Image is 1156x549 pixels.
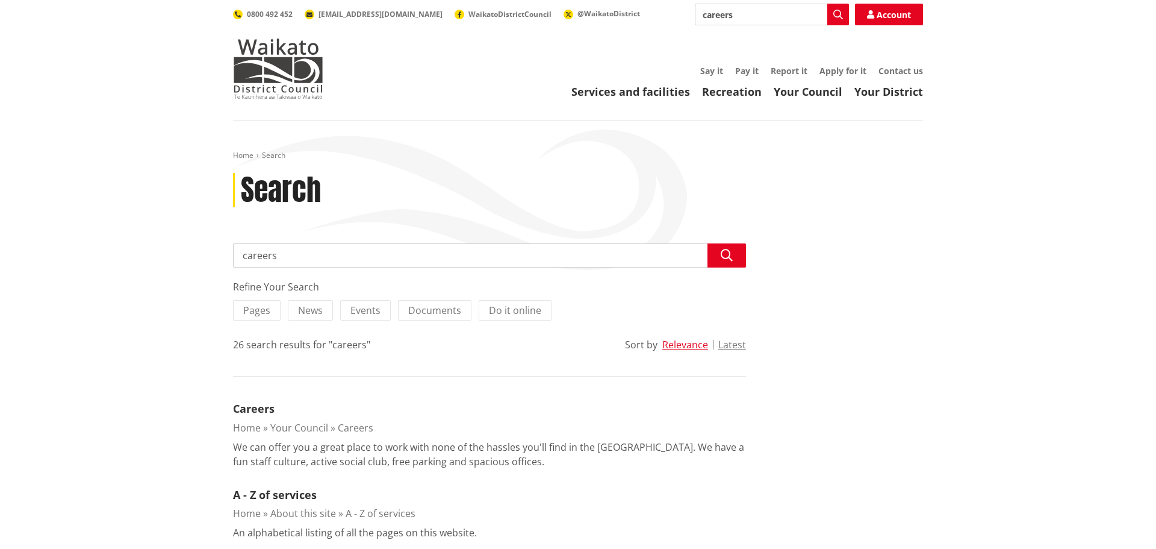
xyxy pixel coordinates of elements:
span: 0800 492 452 [247,9,293,19]
a: 0800 492 452 [233,9,293,19]
a: Home [233,507,261,520]
a: Careers [233,401,275,416]
a: Say it [700,65,723,77]
a: Account [855,4,923,25]
a: Services and facilities [571,84,690,99]
span: Documents [408,304,461,317]
div: Sort by [625,337,657,352]
p: We can offer you a great place to work with none of the hassles you'll find in the [GEOGRAPHIC_DA... [233,440,746,469]
span: Do it online [489,304,541,317]
button: Latest [718,339,746,350]
h1: Search [241,173,321,208]
a: Your Council [774,84,842,99]
input: Search input [695,4,849,25]
a: Careers [338,421,373,434]
nav: breadcrumb [233,151,923,161]
span: WaikatoDistrictCouncil [468,9,552,19]
a: A - Z of services [233,488,317,502]
a: Home [233,150,253,160]
input: Search input [233,243,746,268]
a: @WaikatoDistrict [564,8,640,19]
div: 26 search results for "careers" [233,337,370,352]
a: [EMAIL_ADDRESS][DOMAIN_NAME] [305,9,443,19]
span: @WaikatoDistrict [577,8,640,19]
span: [EMAIL_ADDRESS][DOMAIN_NAME] [319,9,443,19]
a: Home [233,421,261,434]
a: Apply for it [819,65,866,77]
a: About this site [270,507,336,520]
a: Your Council [270,421,328,434]
a: WaikatoDistrictCouncil [455,9,552,19]
span: Search [262,150,285,160]
a: Recreation [702,84,762,99]
p: An alphabetical listing of all the pages on this website. [233,525,477,540]
span: News [298,304,323,317]
div: Refine Your Search [233,280,746,294]
a: Pay it [735,65,759,77]
img: Waikato District Council - Te Kaunihera aa Takiwaa o Waikato [233,39,323,99]
a: Report it [771,65,807,77]
a: Your District [854,84,923,99]
a: A - Z of services [346,507,415,520]
a: Contact us [878,65,923,77]
button: Relevance [662,339,708,350]
span: Pages [243,304,270,317]
span: Events [350,304,381,317]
